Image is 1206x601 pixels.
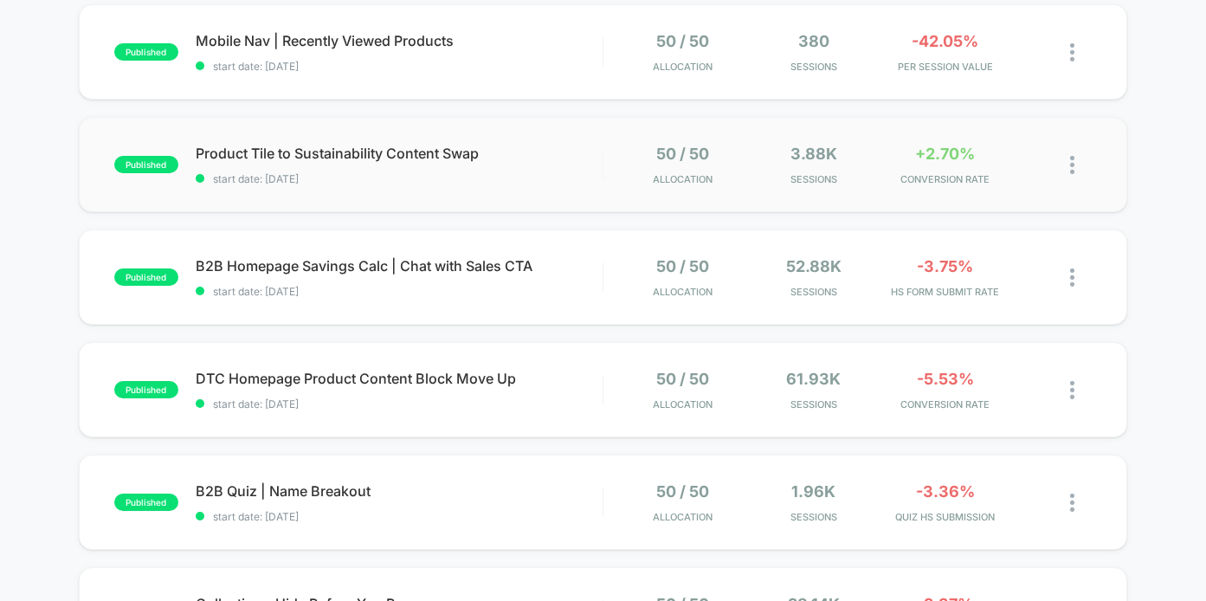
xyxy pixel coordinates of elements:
[653,61,713,73] span: Allocation
[917,370,974,388] span: -5.53%
[196,145,603,162] span: Product Tile to Sustainability Content Swap
[196,397,603,410] span: start date: [DATE]
[196,285,603,298] span: start date: [DATE]
[884,398,1007,410] span: CONVERSION RATE
[114,494,178,511] span: published
[790,145,837,163] span: 3.88k
[791,482,835,501] span: 1.96k
[752,173,875,185] span: Sessions
[114,381,178,398] span: published
[653,286,713,298] span: Allocation
[786,370,841,388] span: 61.93k
[912,32,978,50] span: -42.05%
[653,398,713,410] span: Allocation
[798,32,829,50] span: 380
[915,145,975,163] span: +2.70%
[1070,494,1074,512] img: close
[884,61,1007,73] span: PER SESSION VALUE
[653,511,713,523] span: Allocation
[786,257,842,275] span: 52.88k
[653,173,713,185] span: Allocation
[917,257,973,275] span: -3.75%
[1070,268,1074,287] img: close
[916,482,975,501] span: -3.36%
[114,156,178,173] span: published
[752,511,875,523] span: Sessions
[196,370,603,387] span: DTC Homepage Product Content Block Move Up
[196,510,603,523] span: start date: [DATE]
[196,482,603,500] span: B2B Quiz | Name Breakout
[196,172,603,185] span: start date: [DATE]
[656,145,709,163] span: 50 / 50
[114,268,178,286] span: published
[752,61,875,73] span: Sessions
[884,173,1007,185] span: CONVERSION RATE
[884,511,1007,523] span: Quiz Hs Submission
[752,398,875,410] span: Sessions
[1070,156,1074,174] img: close
[1070,381,1074,399] img: close
[196,32,603,49] span: Mobile Nav | Recently Viewed Products
[196,60,603,73] span: start date: [DATE]
[656,370,709,388] span: 50 / 50
[752,286,875,298] span: Sessions
[114,43,178,61] span: published
[656,257,709,275] span: 50 / 50
[884,286,1007,298] span: Hs Form Submit Rate
[656,32,709,50] span: 50 / 50
[656,482,709,501] span: 50 / 50
[196,257,603,275] span: B2B Homepage Savings Calc | Chat with Sales CTA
